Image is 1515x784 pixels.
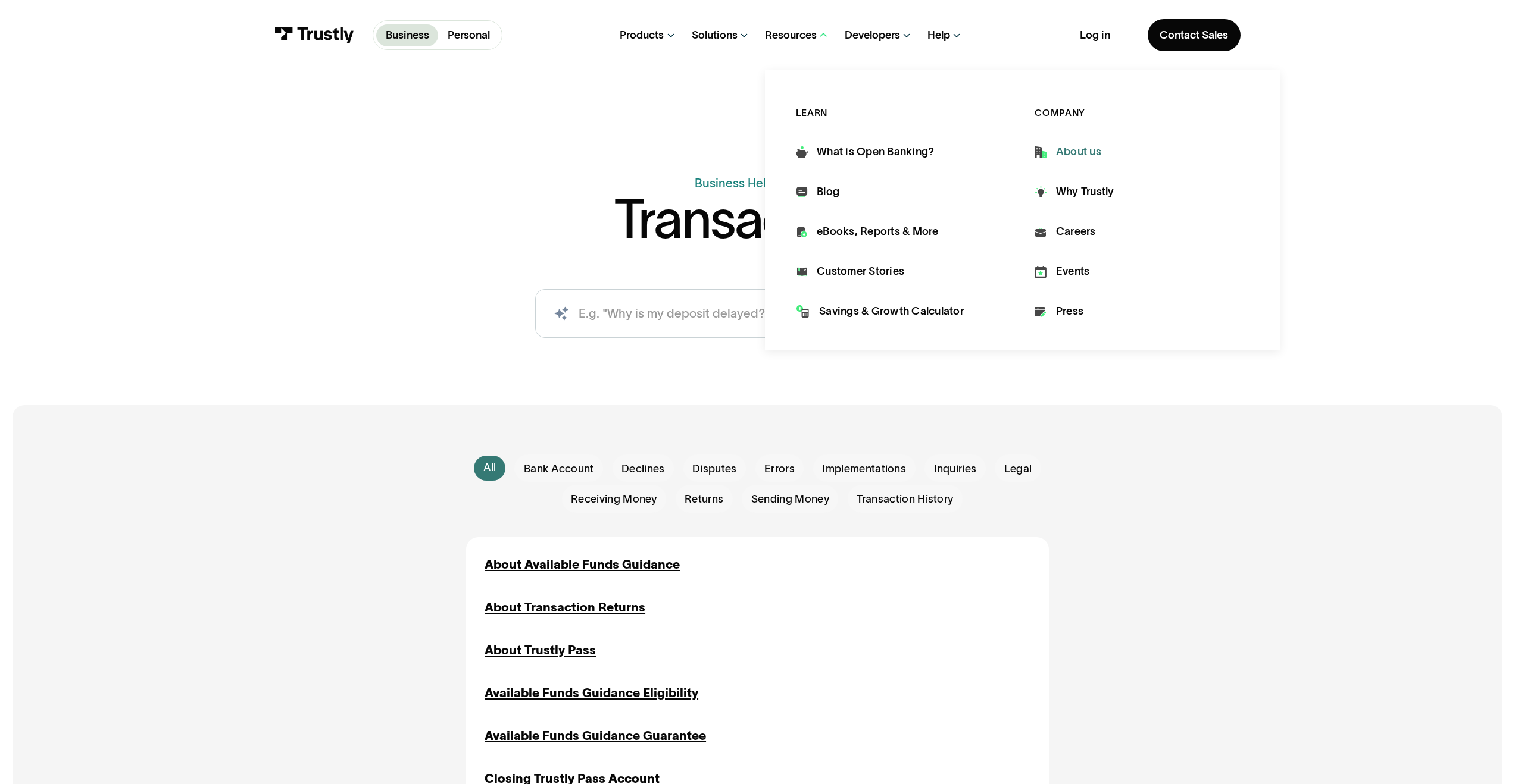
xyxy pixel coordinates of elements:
a: About Transaction Returns [485,598,645,617]
form: Email Form [466,454,1049,513]
span: Implementations [822,462,906,477]
a: Available Funds Guidance Eligibility [485,684,698,703]
a: Savings & Growth Calculator [796,304,964,319]
span: Receiving Money [571,492,657,507]
a: About Available Funds Guidance [485,556,680,574]
div: Help [927,29,950,42]
div: Events [1056,264,1090,280]
span: Returns [685,492,723,507]
p: Personal [448,27,490,43]
div: About us [1056,145,1101,160]
a: Press [1035,304,1083,319]
div: All [483,460,496,476]
span: Disputes [692,462,737,477]
span: Transaction History [857,492,953,507]
div: Press [1056,304,1083,319]
span: Sending Money [751,492,829,507]
a: Business [376,24,438,46]
div: Savings & Growth Calculator [819,304,964,319]
div: Careers [1056,224,1096,240]
a: Log in [1080,29,1110,42]
a: Customer Stories [796,264,904,280]
a: Why Trustly [1035,184,1114,200]
span: Errors [764,462,795,477]
div: Developers [845,29,900,42]
span: Inquiries [934,462,977,477]
a: Available Funds Guidance Guarantee [485,727,706,745]
p: Business [386,27,429,43]
div: Company [1035,107,1250,120]
a: Contact Sales [1148,19,1241,51]
form: Search [535,289,980,338]
a: Careers [1035,224,1095,240]
div: Why Trustly [1056,184,1114,200]
img: Trustly Logo [274,27,354,43]
a: Blog [796,184,839,200]
a: What is Open Banking? [796,145,935,160]
a: All [474,456,505,480]
div: What is Open Banking? [817,145,934,160]
div: Blog [817,184,839,200]
span: Bank Account [524,462,594,477]
div: Customer Stories [817,264,904,280]
div: Learn [796,107,1011,120]
a: Business Help Center [695,176,816,190]
div: Products [620,29,664,42]
h1: Transactions [614,192,901,246]
nav: Resources [765,70,1280,350]
a: About us [1035,145,1101,160]
span: Legal [1004,462,1032,477]
div: Contact Sales [1160,29,1228,42]
div: eBooks, Reports & More [817,224,939,240]
a: Personal [438,24,499,46]
div: Solutions [692,29,738,42]
a: eBooks, Reports & More [796,224,939,240]
span: Declines [621,462,665,477]
div: Resources [765,29,817,42]
a: Events [1035,264,1089,280]
a: About Trustly Pass [485,641,596,660]
input: search [535,289,980,338]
